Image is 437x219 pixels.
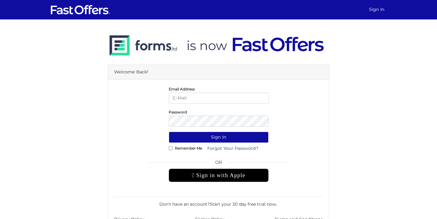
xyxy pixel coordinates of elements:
label: Password [169,111,187,113]
span: OR [169,159,269,169]
label: Remember Me [175,147,202,149]
button: Sign In [169,132,269,143]
input: E-Mail [169,93,269,104]
label: Email Address [169,88,195,90]
div: Sign in with Apple [169,169,269,182]
div: Don't have an account? . [114,197,323,207]
div: Welcome Back! [108,65,329,79]
a: Sign In [367,4,387,15]
a: Forgot Your Password? [203,143,262,154]
a: Start your 30 day free trial now. [210,201,277,207]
